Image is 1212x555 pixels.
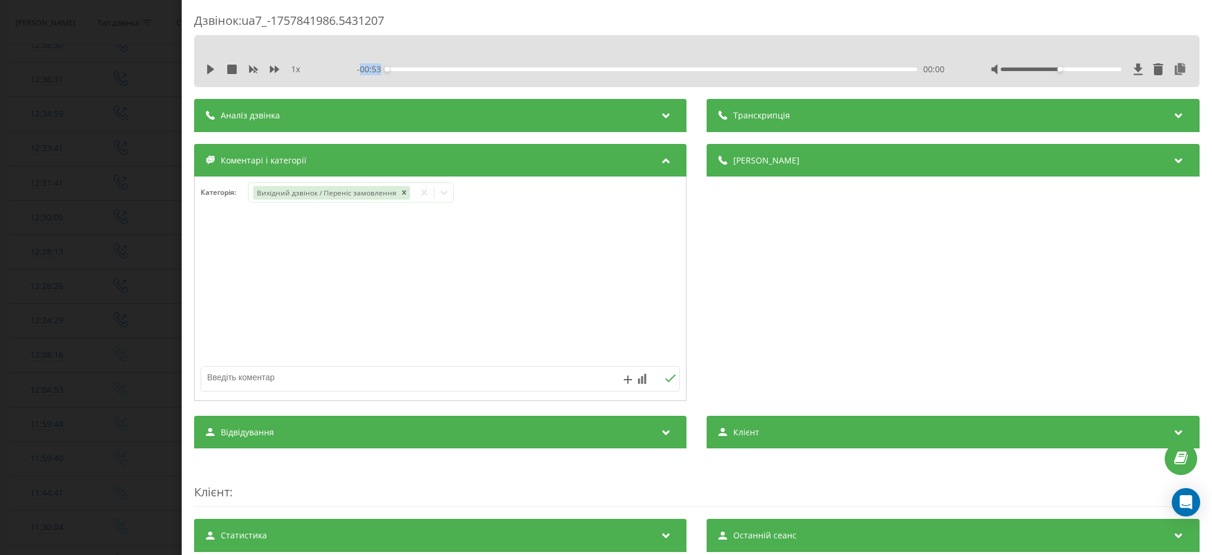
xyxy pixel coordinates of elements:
div: Дзвінок : ua7_-1757841986.5431207 [194,12,1200,36]
span: Відвідування [221,426,274,438]
div: Вихідний дзвінок / Переніс замовлення [253,186,398,200]
span: [PERSON_NAME] [734,155,800,166]
div: Open Intercom Messenger [1172,488,1200,516]
span: Клієнт [734,426,760,438]
span: Транскрипція [734,110,791,121]
h4: Категорія : [201,188,248,197]
span: Статистика [221,530,267,541]
span: Клієнт [194,484,230,500]
span: Аналіз дзвінка [221,110,280,121]
div: Accessibility label [385,67,390,72]
div: : [194,460,1200,507]
div: Accessibility label [1058,67,1062,72]
div: Remove Вихідний дзвінок / Переніс замовлення [398,186,410,200]
span: 1 x [291,63,300,75]
span: Останній сеанс [734,530,797,541]
span: - 00:53 [357,63,388,75]
span: Коментарі і категорії [221,155,307,166]
span: 00:00 [923,63,945,75]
